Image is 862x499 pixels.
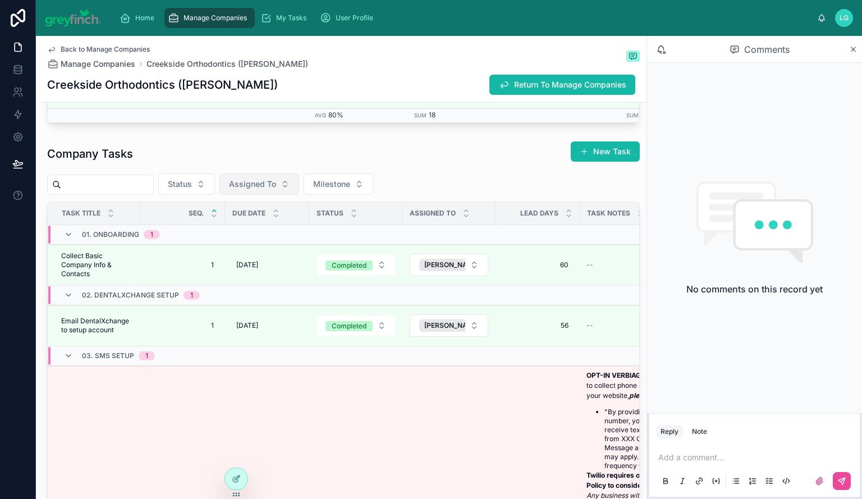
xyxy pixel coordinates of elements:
[219,173,299,195] button: Select Button
[586,371,647,379] strong: OPT-IN VERBIAGE:
[514,79,626,90] span: Return To Manage Companies
[276,13,306,22] span: My Tasks
[189,209,204,218] span: Seq.
[317,315,395,336] button: Select Button
[604,408,687,470] li: "By providing your phone number, you agree to receive text messages from XXX Orthodontics. Messag...
[148,256,218,274] a: 1
[586,260,687,269] a: --
[82,351,134,360] span: 03. SMS Setup
[419,319,496,332] button: Unselect 55
[152,260,214,269] span: 1
[111,6,818,30] div: scrollable content
[317,8,381,28] a: User Profile
[587,209,630,218] span: Task Notes
[629,391,666,400] em: please add
[236,321,258,330] span: [DATE]
[45,9,102,27] img: App logo
[47,45,150,54] a: Back to Manage Companies
[232,317,302,335] a: [DATE]
[586,321,593,330] span: --
[687,425,712,438] button: Note
[586,471,686,489] strong: Twilio requires on the Privacy Policy to consider it compliant:
[489,75,635,95] button: Return To Manage Companies
[332,321,366,331] div: Completed
[502,317,573,335] a: 56
[656,425,683,438] button: Reply
[410,314,488,337] button: Select Button
[626,112,639,118] small: Sum
[304,173,373,195] button: Select Button
[236,260,258,269] span: [DATE]
[409,253,489,277] a: Select Button
[82,291,179,300] span: 02. DentalXChange Setup
[429,111,435,119] span: 18
[145,351,148,360] div: 1
[316,315,396,336] a: Select Button
[190,291,193,300] div: 1
[229,178,276,190] span: Assigned To
[116,8,162,28] a: Home
[135,13,154,22] span: Home
[316,254,396,276] a: Select Button
[424,260,480,269] span: [PERSON_NAME]
[317,209,343,218] span: Status
[82,230,139,239] span: 01. Onboarding
[840,13,849,22] span: LG
[257,8,314,28] a: My Tasks
[61,317,134,335] a: Email DentalXchange to setup account
[586,370,687,401] p: If you plan to collect phone numbers on your website, :
[47,77,278,93] h1: Creekside Orthodontics ([PERSON_NAME])
[47,146,133,162] h1: Company Tasks
[61,58,135,70] span: Manage Companies
[586,321,687,330] a: --
[315,112,326,118] small: Avg
[61,45,150,54] span: Back to Manage Companies
[410,209,456,218] span: Assigned To
[47,58,135,70] a: Manage Companies
[692,427,707,436] div: Note
[61,251,134,278] a: Collect Basic Company Info & Contacts
[336,13,373,22] span: User Profile
[146,58,308,70] a: Creekside Orthodontics ([PERSON_NAME])
[410,254,488,276] button: Select Button
[744,43,790,56] span: Comments
[507,321,568,330] span: 56
[328,111,343,119] span: 80%
[502,256,573,274] a: 60
[424,321,480,330] span: [PERSON_NAME]
[409,314,489,337] a: Select Button
[317,255,395,275] button: Select Button
[168,178,192,190] span: Status
[520,209,558,218] span: Lead Days
[686,282,823,296] h2: No comments on this record yet
[419,259,496,271] button: Unselect 131
[184,13,247,22] span: Manage Companies
[232,209,265,218] span: Due Date
[313,178,350,190] span: Milestone
[332,260,366,271] div: Completed
[571,141,640,162] button: New Task
[150,230,153,239] div: 1
[164,8,255,28] a: Manage Companies
[507,260,568,269] span: 60
[586,260,593,269] span: --
[232,256,302,274] a: [DATE]
[414,112,427,118] small: Sum
[152,321,214,330] span: 1
[148,317,218,335] a: 1
[158,173,215,195] button: Select Button
[62,209,100,218] span: Task Title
